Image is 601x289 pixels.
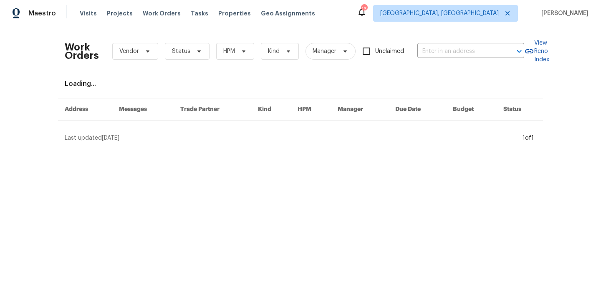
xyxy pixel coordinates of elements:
[417,45,501,58] input: Enter in an address
[218,9,251,18] span: Properties
[523,134,534,142] div: 1 of 1
[65,43,99,60] h2: Work Orders
[251,98,291,121] th: Kind
[361,5,367,13] div: 16
[513,45,525,57] button: Open
[497,98,543,121] th: Status
[191,10,208,16] span: Tasks
[446,98,497,121] th: Budget
[172,47,190,55] span: Status
[80,9,97,18] span: Visits
[107,9,133,18] span: Projects
[58,98,112,121] th: Address
[143,9,181,18] span: Work Orders
[223,47,235,55] span: HPM
[65,134,520,142] div: Last updated
[375,47,404,56] span: Unclaimed
[313,47,336,55] span: Manager
[174,98,252,121] th: Trade Partner
[291,98,331,121] th: HPM
[261,9,315,18] span: Geo Assignments
[268,47,280,55] span: Kind
[389,98,446,121] th: Due Date
[524,39,549,64] a: View Reno Index
[28,9,56,18] span: Maestro
[538,9,588,18] span: [PERSON_NAME]
[65,80,536,88] div: Loading...
[331,98,389,121] th: Manager
[112,98,174,121] th: Messages
[102,135,119,141] span: [DATE]
[119,47,139,55] span: Vendor
[380,9,499,18] span: [GEOGRAPHIC_DATA], [GEOGRAPHIC_DATA]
